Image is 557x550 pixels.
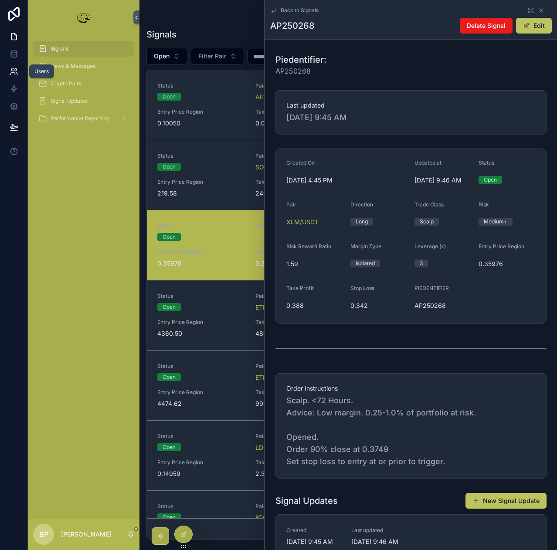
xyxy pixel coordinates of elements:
[460,18,513,34] button: Delete Signal
[157,399,245,408] span: 4474.62
[28,35,139,138] div: scrollable content
[255,259,343,268] span: 0.388
[157,319,245,326] span: Entry Price Region
[163,93,176,101] div: Open
[163,233,176,241] div: Open
[255,433,343,440] span: Pair
[255,513,286,522] a: BTC/USDT
[286,159,315,166] span: Created On
[157,82,245,89] span: Status
[479,159,494,166] span: Status
[467,21,506,30] span: Delete Signal
[255,293,343,300] span: Pair
[147,210,550,280] a: StatusOpenPairXLM/USDTUpdated at[DATE] 9:46 AMPIEDENTIFIERAP250268Entry Price Region0.35976Take P...
[350,201,373,208] span: Direction
[146,28,177,40] h1: Signals
[51,98,88,105] span: Signal Updates
[33,76,134,91] a: Crypto Pairs
[157,433,245,440] span: Status
[147,350,550,420] a: StatusOpenPairETH/USDTUpdated at[DATE] 2:22 PMPIEDENTIFIERAP250264Entry Price Region4474.62Take P...
[286,101,536,110] span: Last updated
[163,443,176,451] div: Open
[157,389,245,396] span: Entry Price Region
[157,259,245,268] span: 0.35976
[51,63,95,70] span: News & Messages
[147,70,550,140] a: StatusOpenPairAEVO/USDTUpdated at[DATE] 6:30 PMPIEDENTIFIERAP250278Entry Price Region0.10050Take ...
[414,201,444,208] span: Trade Class
[255,119,343,128] span: 0.0925
[255,108,343,115] span: Take Profit
[163,303,176,311] div: Open
[255,93,291,101] a: AEVO/USDT
[34,68,49,75] div: Users
[157,189,245,198] span: 219.58
[51,80,82,87] span: Crypto Pairs
[350,285,374,291] span: Stop Loss
[157,469,245,478] span: 0.14959
[33,58,134,74] a: News & Messages
[255,249,343,256] span: Take Profit
[286,395,536,468] span: Scalp. <72 Hours. Advice: Low margin. 0.25-1.0% of portfolio at risk. Opened. Order 90% close at ...
[414,176,472,185] span: [DATE] 9:46 AM
[39,529,48,540] span: BP
[255,459,343,466] span: Take Profit
[147,280,550,350] a: StatusOpenPairETH/USDTUpdated at[DATE] 6:42 PMPIEDENTIFIERAP250270Entry Price Region4360.50Take P...
[255,163,286,172] span: SOL/USDT
[51,115,109,122] span: Performance Reporting
[255,223,343,229] span: Pair
[479,201,489,208] span: Risk
[255,373,286,382] a: ETH/USDT
[198,52,226,61] span: Filter Pair
[286,285,314,291] span: Take Profit
[479,243,524,250] span: Entry Price Region
[154,52,170,61] span: Open
[275,495,338,507] h1: Signal Updates
[163,163,176,171] div: Open
[286,218,319,226] span: XLM/USDT
[414,285,449,291] span: PIEDENTIFIER
[255,233,288,242] a: XLM/USDT
[255,389,343,396] span: Take Profit
[286,201,296,208] span: Pair
[163,513,176,521] div: Open
[414,243,446,250] span: Leverage (x)
[255,152,343,159] span: Pair
[255,443,286,452] a: LDO/USDT
[146,48,187,64] button: Select Button
[286,260,343,268] span: 1.59
[147,140,550,210] a: StatusOpenPairSOL/USDTUpdated at[DATE] 12:45 AMPIEDENTIFIERAP250276Entry Price Region219.58Take P...
[286,527,341,534] span: Created
[157,459,245,466] span: Entry Price Region
[255,189,343,198] span: 249.5
[255,303,286,312] a: ETH/USDT
[51,45,68,52] span: Signals
[157,119,245,128] span: 0.10050
[350,301,408,310] span: 0.342
[157,152,245,159] span: Status
[275,66,326,76] span: AP250268
[420,218,434,226] div: Scalp
[286,301,343,310] span: 0.388
[270,7,319,14] a: Back to Signals
[350,243,381,250] span: Margin Type
[420,260,423,267] div: 3
[33,41,134,57] a: Signals
[163,373,176,381] div: Open
[286,243,331,250] span: Risk Reward Ratio
[61,530,111,539] p: [PERSON_NAME]
[286,111,536,124] span: [DATE] 9:45 AM
[255,319,343,326] span: Take Profit
[275,54,326,66] h1: Piedentifier:
[270,20,315,32] h1: AP250268
[356,218,368,226] div: Long
[414,159,442,166] span: Updated at
[255,399,343,408] span: 9999
[255,329,343,338] span: 4867.95
[281,7,319,14] span: Back to Signals
[356,260,375,267] div: Isolated
[414,301,472,310] span: AP250268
